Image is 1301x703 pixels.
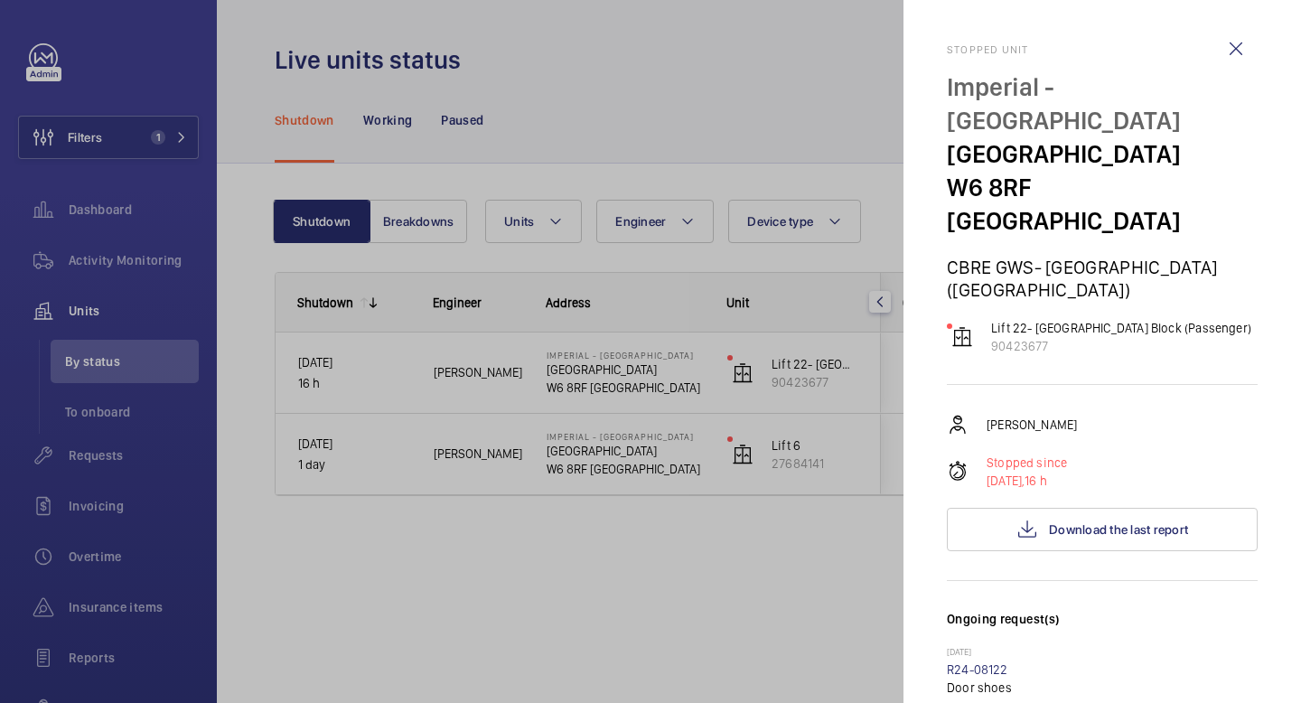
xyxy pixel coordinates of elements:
[1049,522,1188,537] span: Download the last report
[947,679,1258,697] p: Door shoes
[947,256,1258,301] p: CBRE GWS- [GEOGRAPHIC_DATA] ([GEOGRAPHIC_DATA])
[947,43,1258,56] h2: Stopped unit
[947,70,1258,137] p: Imperial - [GEOGRAPHIC_DATA]
[987,454,1067,472] p: Stopped since
[947,646,1258,661] p: [DATE]
[991,319,1251,337] p: Lift 22- [GEOGRAPHIC_DATA] Block (Passenger)
[947,662,1008,677] a: R24-08122
[991,337,1251,355] p: 90423677
[987,472,1067,490] p: 16 h
[947,137,1258,171] p: [GEOGRAPHIC_DATA]
[947,171,1258,238] p: W6 8RF [GEOGRAPHIC_DATA]
[947,508,1258,551] button: Download the last report
[947,610,1258,646] h3: Ongoing request(s)
[987,416,1077,434] p: [PERSON_NAME]
[987,473,1025,488] span: [DATE],
[951,326,973,348] img: elevator.svg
